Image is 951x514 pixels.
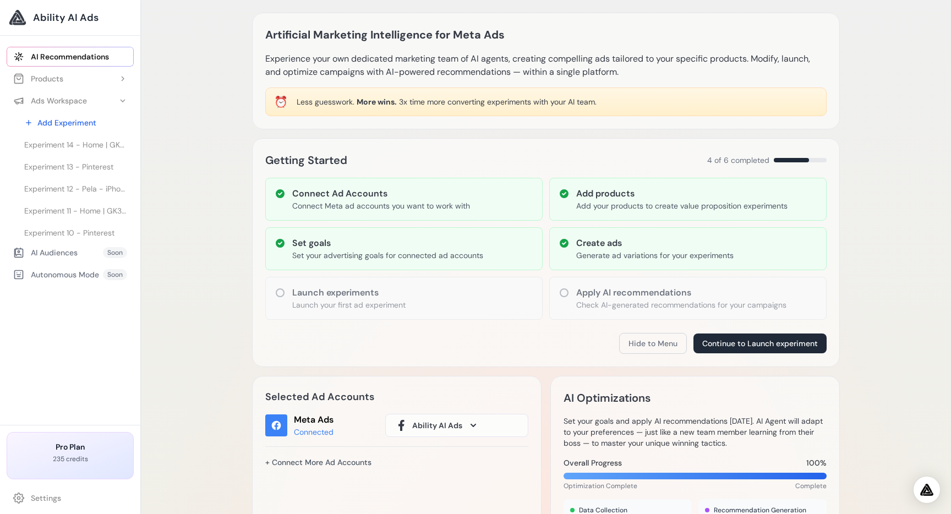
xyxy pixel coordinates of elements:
div: Products [13,73,63,84]
button: Products [7,69,134,89]
span: Ability AI Ads [412,420,462,431]
a: Experiment 14 - Home | GK3 Capital [18,135,134,155]
span: Experiment 10 - Pinterest [24,227,114,238]
h3: Create ads [576,237,734,250]
span: Experiment 14 - Home | GK3 Capital [24,139,127,150]
span: 3x time more converting experiments with your AI team. [399,97,597,107]
span: Ability AI Ads [33,10,99,25]
a: Experiment 12 - Pela - iPhone, Google Pixel & Samsung Galaxy Phone Cases | Vacation Moments Colle... [18,179,134,199]
span: Experiment 12 - Pela - iPhone, Google Pixel & Samsung Galaxy Phone Cases | Vacation Moments Colle... [24,183,127,194]
h3: Set goals [292,237,483,250]
a: Experiment 11 - Home | GK3 Capital [18,201,134,221]
p: Set your advertising goals for connected ad accounts [292,250,483,261]
span: Experiment 11 - Home | GK3 Capital [24,205,127,216]
button: Continue to Launch experiment [693,333,827,353]
div: Open Intercom Messenger [914,477,940,503]
h2: AI Optimizations [564,389,651,407]
p: Generate ad variations for your experiments [576,250,734,261]
a: Experiment 10 - Pinterest [18,223,134,243]
p: Experience your own dedicated marketing team of AI agents, creating compelling ads tailored to yo... [265,52,827,79]
span: Overall Progress [564,457,622,468]
a: Experiment 13 - Pinterest [18,157,134,177]
button: Ability AI Ads [385,414,528,437]
div: ⏰ [274,94,288,110]
h3: Pro Plan [16,441,124,452]
h2: Selected Ad Accounts [265,389,528,404]
span: 4 of 6 completed [707,155,769,166]
span: Soon [103,269,127,280]
h2: Getting Started [265,151,347,169]
span: More wins. [357,97,397,107]
h3: Add products [576,187,788,200]
a: Settings [7,488,134,508]
p: Set your goals and apply AI recommendations [DATE]. AI Agent will adapt to your preferences — jus... [564,415,827,449]
a: Add Experiment [18,113,134,133]
p: Check AI-generated recommendations for your campaigns [576,299,786,310]
span: Complete [795,482,827,490]
a: AI Recommendations [7,47,134,67]
a: + Connect More Ad Accounts [265,453,371,472]
div: Meta Ads [294,413,334,426]
button: Hide to Menu [619,333,687,354]
h3: Apply AI recommendations [576,286,786,299]
a: Ability AI Ads [9,9,132,26]
p: Launch your first ad experiment [292,299,406,310]
span: Experiment 13 - Pinterest [24,161,113,172]
p: 235 credits [16,455,124,463]
span: Less guesswork. [297,97,354,107]
p: Add your products to create value proposition experiments [576,200,788,211]
h3: Connect Ad Accounts [292,187,470,200]
p: Connect Meta ad accounts you want to work with [292,200,470,211]
span: Soon [103,247,127,258]
span: 100% [806,457,827,468]
div: Ads Workspace [13,95,87,106]
button: Ads Workspace [7,91,134,111]
h3: Launch experiments [292,286,406,299]
div: AI Audiences [13,247,78,258]
div: Connected [294,426,334,438]
span: Optimization Complete [564,482,637,490]
h1: Artificial Marketing Intelligence for Meta Ads [265,26,505,43]
div: Autonomous Mode [13,269,99,280]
